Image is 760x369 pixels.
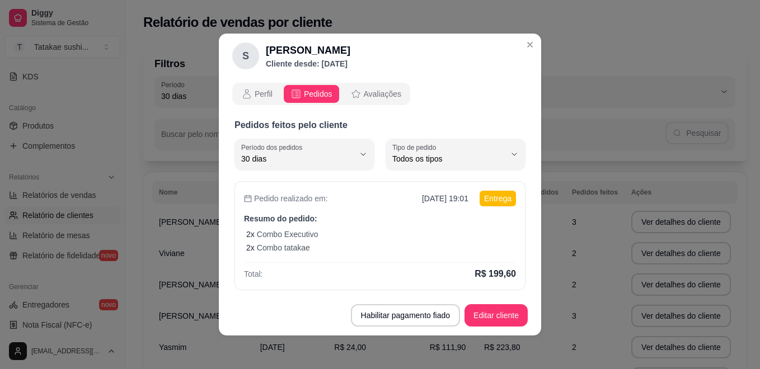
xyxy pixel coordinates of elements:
span: Avaliações [364,88,401,100]
button: Close [521,36,539,54]
p: Cliente desde: [DATE] [266,58,350,69]
span: Todos os tipos [392,153,505,164]
span: Pedidos [304,88,332,100]
button: Período dos pedidos30 dias [234,139,374,170]
span: calendar [244,195,252,202]
p: R$ 199,60 [475,267,516,281]
p: Combo tatakae [257,242,310,253]
label: Tipo de pedido [392,143,440,152]
p: Entrega [480,191,516,206]
h2: [PERSON_NAME] [266,42,350,58]
p: Total: [244,268,262,280]
p: Pedido realizado em: [244,193,328,204]
p: Pedidos feitos pelo cliente [234,119,526,132]
p: 2 x [246,229,255,240]
span: 30 dias [241,153,354,164]
p: 2 x [246,242,255,253]
div: S [232,42,259,69]
p: Resumo do pedido: [244,213,516,224]
p: Combo Executivo [257,229,318,240]
button: Habilitar pagamento fiado [351,304,461,327]
span: Perfil [255,88,273,100]
p: [DATE] 19:01 [422,193,468,204]
button: Editar cliente [465,304,528,327]
div: opções [232,83,410,105]
label: Período dos pedidos [241,143,306,152]
button: Tipo de pedidoTodos os tipos [386,139,526,170]
div: opções [232,83,528,105]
